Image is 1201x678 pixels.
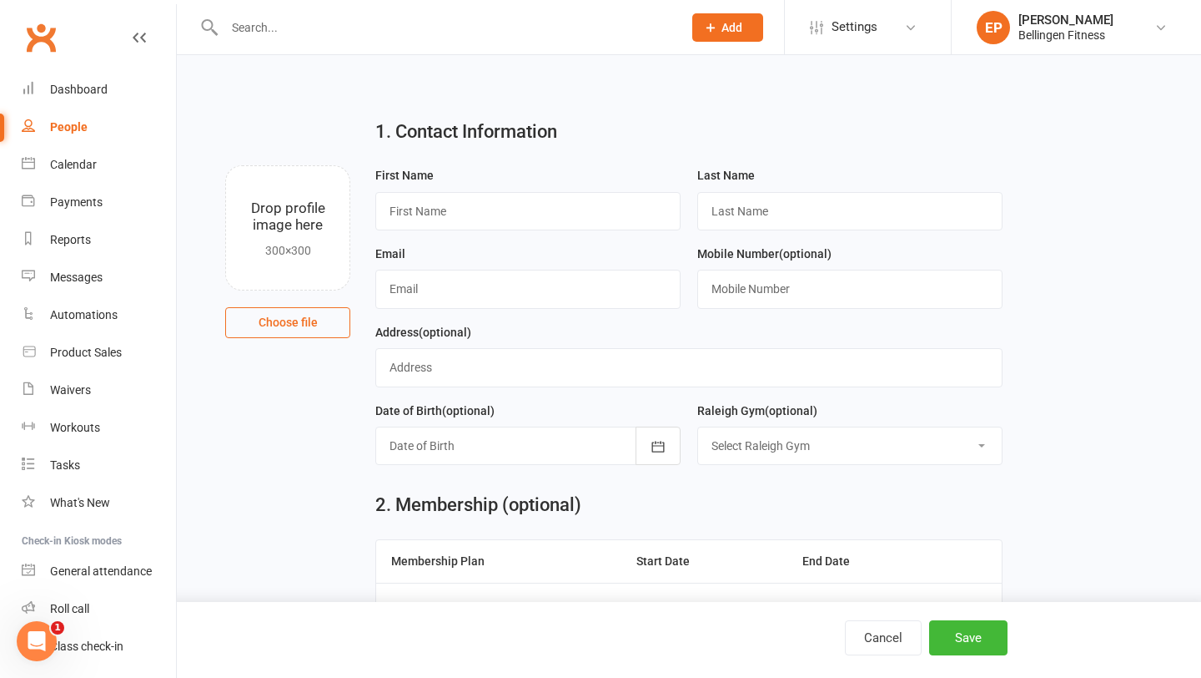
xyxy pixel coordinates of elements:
td: No active memberships found. [376,583,1001,650]
label: Raleigh Gym [697,402,817,420]
div: EP [977,11,1010,44]
input: Address [375,348,1002,387]
a: Tasks [22,447,176,484]
div: Automations [50,308,118,321]
th: End Date [787,540,942,583]
a: Workouts [22,409,176,447]
input: Mobile Number [697,270,1003,308]
h2: 1. Contact Information [375,122,1002,142]
a: People [22,109,176,146]
div: Product Sales [50,346,122,359]
a: Automations [22,296,176,334]
div: Workouts [50,421,100,434]
span: Settings [832,8,877,46]
div: Tasks [50,458,80,472]
button: Add [692,13,763,42]
div: Reports [50,233,91,246]
div: General attendance [50,564,152,578]
input: First Name [375,192,681,230]
input: Email [375,270,681,308]
input: Search... [219,16,671,39]
a: Waivers [22,372,176,409]
th: Membership Plan [376,540,621,583]
div: Payments [50,195,103,209]
a: Calendar [22,146,176,184]
a: General attendance kiosk mode [22,553,176,590]
a: Class kiosk mode [22,628,176,665]
label: Mobile Number [697,245,832,263]
div: Bellingen Fitness [1018,28,1113,43]
button: Save [929,620,1008,655]
iframe: Intercom live chat [17,621,57,661]
label: Last Name [697,166,755,185]
spang: (optional) [419,326,471,339]
div: Calendar [50,158,97,171]
a: Reports [22,221,176,259]
a: What's New [22,484,176,522]
spang: (optional) [442,404,495,417]
a: Messages [22,259,176,296]
label: Date of Birth [375,402,495,420]
div: What's New [50,496,110,509]
button: Cancel [845,620,922,655]
div: Waivers [50,383,91,397]
a: Clubworx [20,17,62,58]
div: Roll call [50,602,89,615]
div: Class check-in [50,640,123,653]
div: Dashboard [50,83,108,96]
spang: (optional) [765,404,817,417]
a: Roll call [22,590,176,628]
span: Add [721,21,742,34]
input: Last Name [697,192,1003,230]
spang: (optional) [779,247,832,261]
a: Dashboard [22,71,176,109]
a: Payments [22,184,176,221]
th: Start Date [621,540,787,583]
label: Email [375,245,405,263]
a: Product Sales [22,334,176,372]
div: [PERSON_NAME] [1018,13,1113,28]
label: Address [375,323,471,342]
span: 1 [51,621,64,635]
label: First Name [375,166,434,185]
h2: 2. Membership (optional) [375,495,581,515]
button: Choose file [225,307,350,337]
div: People [50,120,88,134]
div: Messages [50,271,103,284]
